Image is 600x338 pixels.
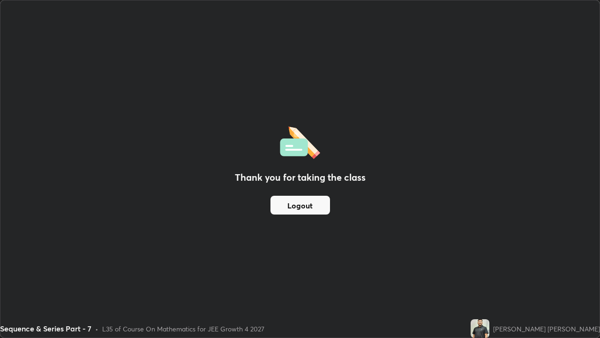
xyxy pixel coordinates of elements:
[95,324,98,334] div: •
[102,324,264,334] div: L35 of Course On Mathematics for JEE Growth 4 2027
[471,319,489,338] img: 23e7b648e18f4cfeb08ba2c1e7643307.png
[235,170,366,184] h2: Thank you for taking the class
[270,196,330,215] button: Logout
[493,324,600,334] div: [PERSON_NAME] [PERSON_NAME]
[280,123,320,159] img: offlineFeedback.1438e8b3.svg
